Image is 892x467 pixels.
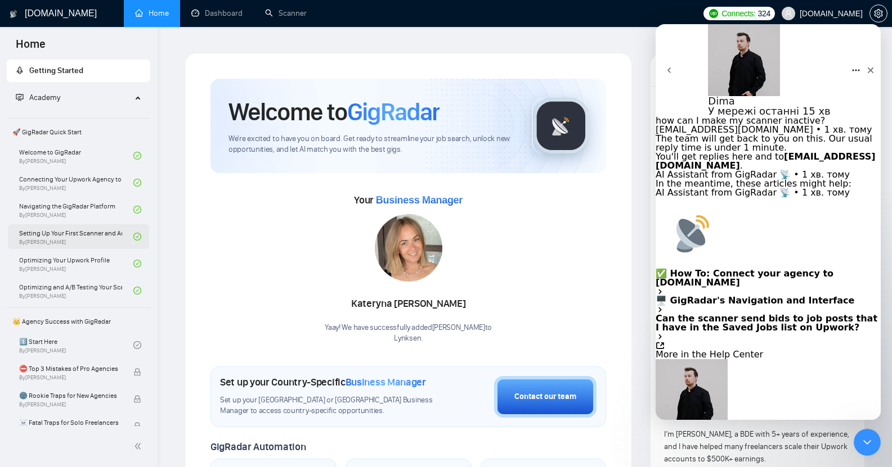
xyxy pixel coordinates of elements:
span: ⛔ Top 3 Mistakes of Pro Agencies [19,363,122,374]
span: GigRadar [347,97,440,127]
span: Academy [29,93,60,102]
span: Business Manager [376,194,463,206]
button: Contact our team [494,376,597,418]
span: check-circle [133,233,141,241]
a: Optimizing Your Upwork ProfileBy[PERSON_NAME] [19,251,133,276]
a: Setting Up Your First Scanner and Auto-BidderBy[PERSON_NAME] [19,224,133,249]
iframe: Intercom live chat [656,24,881,420]
a: homeHome [135,8,169,18]
p: Lynksen . [325,333,492,344]
div: Kateryna [PERSON_NAME] [325,294,492,314]
span: lock [133,368,141,376]
a: searchScanner [265,8,307,18]
span: double-left [134,441,145,452]
a: Navigating the GigRadar PlatformBy[PERSON_NAME] [19,197,133,222]
span: Academy [16,93,60,102]
a: Welcome to GigRadarBy[PERSON_NAME] [19,143,133,168]
span: rocket [16,66,24,74]
span: setting [870,9,887,18]
span: Getting Started [29,66,83,75]
span: Connects: [721,7,755,20]
a: 1️⃣ Start HereBy[PERSON_NAME] [19,333,133,357]
img: 1686747197415-13.jpg [375,214,442,282]
span: ☠️ Fatal Traps for Solo Freelancers [19,417,122,428]
img: upwork-logo.png [709,9,718,18]
iframe: Intercom live chat [854,429,881,456]
span: check-circle [133,179,141,187]
span: lock [133,395,141,403]
img: gigradar-logo.png [533,98,589,154]
span: Business Manager [346,376,426,388]
img: logo [10,5,17,23]
span: Home [7,36,55,60]
button: setting [869,4,887,22]
span: By [PERSON_NAME] [19,374,122,381]
a: dashboardDashboard [191,8,243,18]
span: 🌚 Rookie Traps for New Agencies [19,390,122,401]
span: 👑 Agency Success with GigRadar [8,310,149,333]
h1: Set up your Country-Specific [220,376,426,388]
a: setting [869,9,887,18]
span: Set up your [GEOGRAPHIC_DATA] or [GEOGRAPHIC_DATA] Business Manager to access country-specific op... [220,395,438,416]
div: Yaay! We have successfully added [PERSON_NAME] to [325,323,492,344]
span: By [PERSON_NAME] [19,401,122,408]
span: check-circle [133,206,141,214]
a: Connecting Your Upwork Agency to GigRadarBy[PERSON_NAME] [19,170,133,195]
span: Your [354,194,463,206]
span: We're excited to have you on board. Get ready to streamline your job search, unlock new opportuni... [228,134,514,155]
span: check-circle [133,341,141,349]
span: fund-projection-screen [16,93,24,101]
span: 324 [758,7,770,20]
span: check-circle [133,152,141,160]
span: user [785,10,792,17]
span: GigRadar Automation [210,441,306,453]
li: Getting Started [7,60,150,82]
span: check-circle [133,287,141,294]
h1: Welcome to [228,97,440,127]
div: Contact our team [514,391,576,403]
span: 🚀 GigRadar Quick Start [8,121,149,143]
span: check-circle [133,260,141,267]
span: lock [133,422,141,430]
a: Optimizing and A/B Testing Your Scanner for Better ResultsBy[PERSON_NAME] [19,278,133,303]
